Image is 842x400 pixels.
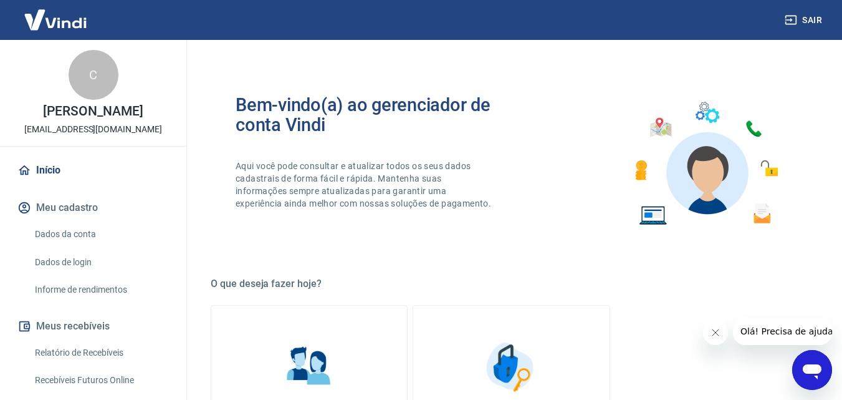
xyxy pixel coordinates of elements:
div: C [69,50,118,100]
h5: O que deseja fazer hoje? [211,278,812,290]
img: Imagem de um avatar masculino com diversos icones exemplificando as funcionalidades do gerenciado... [624,95,787,233]
a: Dados da conta [30,222,171,247]
button: Meu cadastro [15,194,171,222]
h2: Bem-vindo(a) ao gerenciador de conta Vindi [236,95,512,135]
a: Informe de rendimentos [30,277,171,303]
p: Aqui você pode consultar e atualizar todos os seus dados cadastrais de forma fácil e rápida. Mant... [236,160,494,210]
p: [PERSON_NAME] [43,105,143,118]
button: Sair [782,9,827,32]
img: Vindi [15,1,96,39]
iframe: Mensagem da empresa [733,318,832,345]
a: Relatório de Recebíveis [30,340,171,366]
img: Segurança [480,336,542,398]
iframe: Botão para abrir a janela de mensagens [792,350,832,390]
a: Início [15,157,171,184]
img: Informações pessoais [278,336,340,398]
span: Olá! Precisa de ajuda? [7,9,105,19]
p: [EMAIL_ADDRESS][DOMAIN_NAME] [24,123,162,136]
a: Dados de login [30,250,171,275]
iframe: Fechar mensagem [703,320,728,345]
a: Recebíveis Futuros Online [30,368,171,393]
button: Meus recebíveis [15,313,171,340]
